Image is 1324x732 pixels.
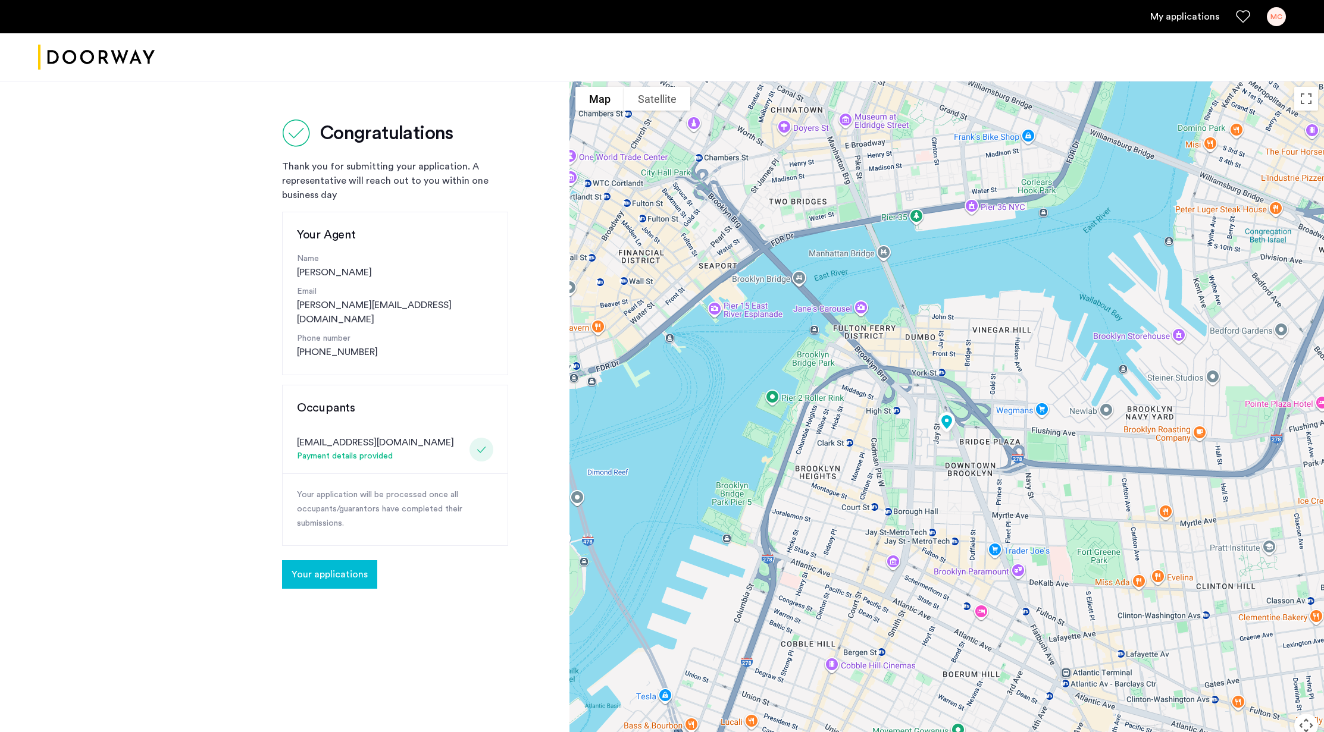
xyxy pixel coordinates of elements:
p: Name [297,253,493,265]
p: Phone number [297,332,493,345]
img: logo [38,35,155,80]
button: Show satellite imagery [624,87,690,111]
span: Your applications [292,567,368,582]
iframe: chat widget [1274,684,1312,720]
div: Payment details provided [297,450,454,464]
a: [PHONE_NUMBER] [297,345,378,359]
a: [PERSON_NAME][EMAIL_ADDRESS][DOMAIN_NAME] [297,298,493,326]
h3: Occupants [297,400,493,416]
cazamio-button: Go to application [282,570,377,579]
a: Cazamio logo [38,35,155,80]
h2: Congratulations [320,121,453,145]
h3: Your Agent [297,227,493,243]
div: [EMAIL_ADDRESS][DOMAIN_NAME] [297,435,454,450]
button: button [282,560,377,589]
button: Show street map [575,87,624,111]
button: Toggle fullscreen view [1294,87,1318,111]
a: Favorites [1236,10,1250,24]
div: Thank you for submitting your application. A representative will reach out to you within one busi... [282,159,508,202]
div: [PERSON_NAME] [297,253,493,279]
p: Email [297,285,493,298]
p: Your application will be processed once all occupants/guarantors have completed their submissions. [297,488,493,531]
a: My application [1150,10,1219,24]
div: MC [1267,7,1286,26]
